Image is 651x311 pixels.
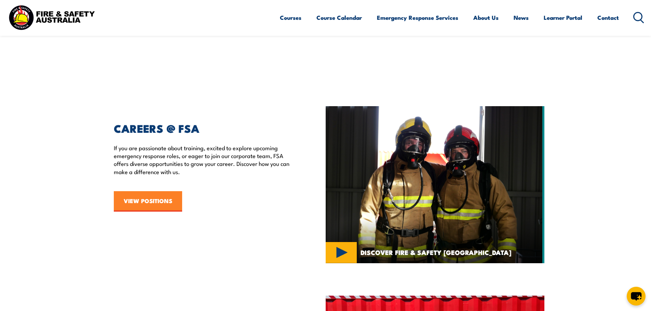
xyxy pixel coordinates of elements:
a: Emergency Response Services [377,9,458,27]
a: VIEW POSITIONS [114,191,182,212]
h2: CAREERS @ FSA [114,123,294,133]
p: If you are passionate about training, excited to explore upcoming emergency response roles, or ea... [114,144,294,176]
a: Learner Portal [544,9,582,27]
a: About Us [473,9,499,27]
a: News [514,9,529,27]
img: MERS VIDEO (4) [326,106,544,264]
button: chat-button [627,287,646,306]
a: Contact [597,9,619,27]
a: Courses [280,9,301,27]
a: Course Calendar [316,9,362,27]
span: DISCOVER FIRE & SAFETY [GEOGRAPHIC_DATA] [361,249,511,255]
